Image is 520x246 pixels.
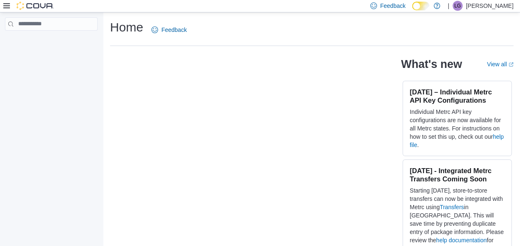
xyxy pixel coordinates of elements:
svg: External link [508,62,513,67]
span: Feedback [161,26,187,34]
p: | [448,1,449,11]
h3: [DATE] - Integrated Metrc Transfers Coming Soon [410,166,505,183]
a: help documentation [436,237,486,244]
div: Logan Gardner [453,1,462,11]
span: Dark Mode [412,10,412,11]
h1: Home [110,19,143,36]
span: LG [454,1,461,11]
h3: [DATE] – Individual Metrc API Key Configurations [410,88,505,104]
a: Transfers [440,204,464,210]
a: help file [410,133,503,148]
h2: What's new [401,58,462,71]
span: Feedback [380,2,405,10]
input: Dark Mode [412,2,429,10]
a: Feedback [148,22,190,38]
img: Cova [17,2,54,10]
p: Individual Metrc API key configurations are now available for all Metrc states. For instructions ... [410,108,505,149]
a: View allExternal link [487,61,513,68]
nav: Complex example [5,32,98,52]
p: [PERSON_NAME] [466,1,513,11]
